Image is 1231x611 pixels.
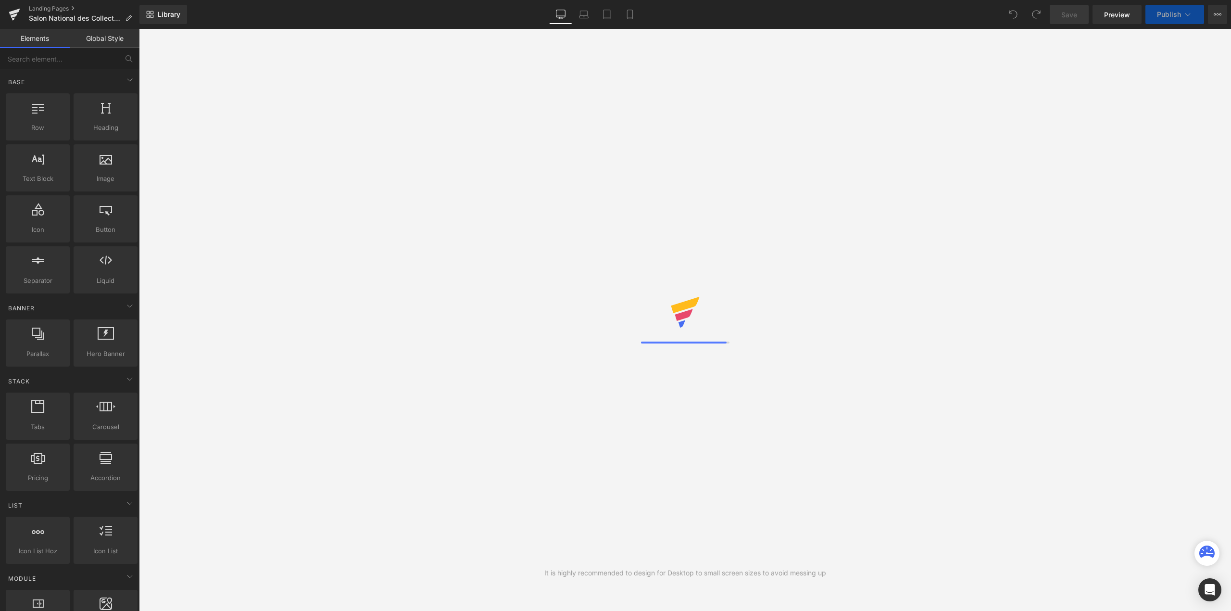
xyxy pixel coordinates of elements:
[70,29,139,48] a: Global Style
[29,14,121,22] span: Salon National des Collectionneurs
[1208,5,1227,24] button: More
[1157,11,1181,18] span: Publish
[1104,10,1130,20] span: Preview
[1004,5,1023,24] button: Undo
[76,123,135,133] span: Heading
[595,5,618,24] a: Tablet
[76,473,135,483] span: Accordion
[9,225,67,235] span: Icon
[76,276,135,286] span: Liquid
[1145,5,1204,24] button: Publish
[9,546,67,556] span: Icon List Hoz
[7,304,36,313] span: Banner
[9,349,67,359] span: Parallax
[9,174,67,184] span: Text Block
[1198,578,1221,601] div: Open Intercom Messenger
[1027,5,1046,24] button: Redo
[7,574,37,583] span: Module
[572,5,595,24] a: Laptop
[7,77,26,87] span: Base
[76,174,135,184] span: Image
[76,422,135,432] span: Carousel
[76,225,135,235] span: Button
[544,568,826,578] div: It is highly recommended to design for Desktop to small screen sizes to avoid messing up
[7,501,24,510] span: List
[549,5,572,24] a: Desktop
[29,5,139,13] a: Landing Pages
[1093,5,1142,24] a: Preview
[139,5,187,24] a: New Library
[9,276,67,286] span: Separator
[158,10,180,19] span: Library
[9,123,67,133] span: Row
[7,377,31,386] span: Stack
[76,546,135,556] span: Icon List
[1061,10,1077,20] span: Save
[9,422,67,432] span: Tabs
[9,473,67,483] span: Pricing
[76,349,135,359] span: Hero Banner
[618,5,641,24] a: Mobile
